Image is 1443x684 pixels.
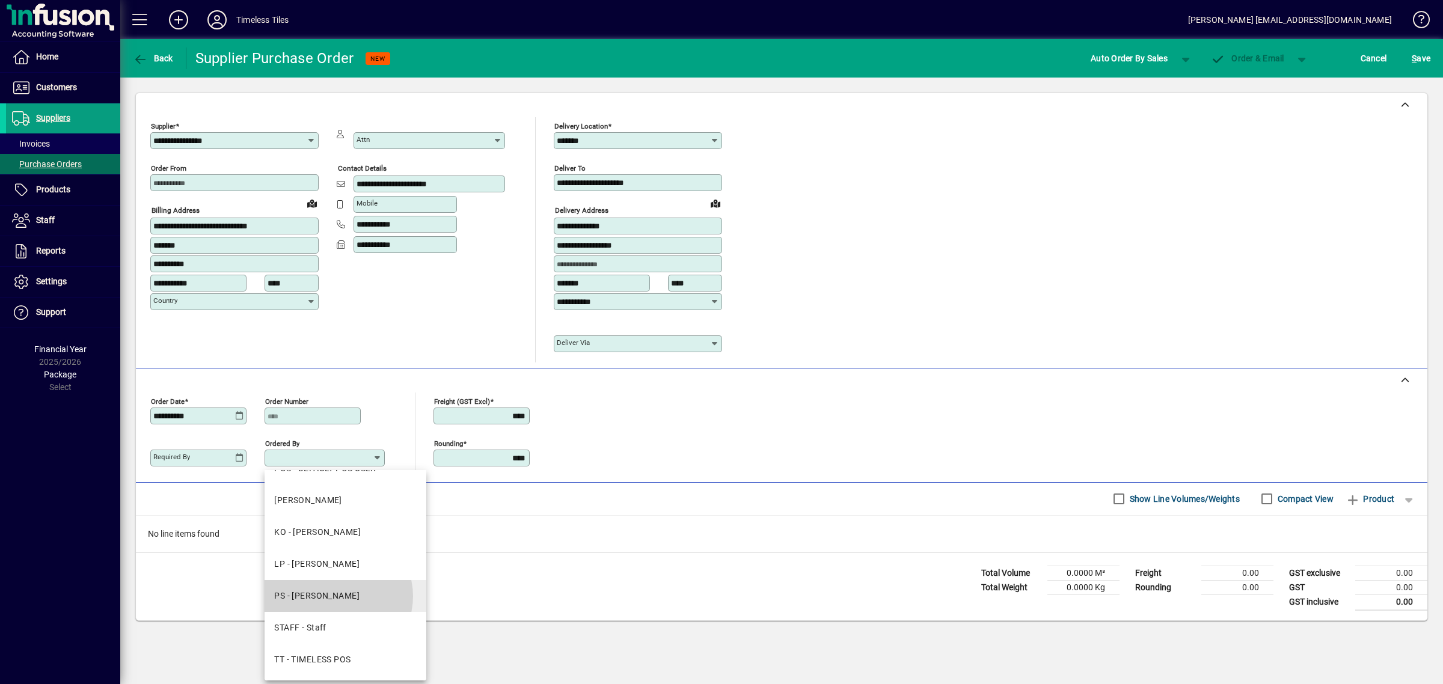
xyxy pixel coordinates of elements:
[195,49,354,68] div: Supplier Purchase Order
[159,9,198,31] button: Add
[12,159,82,169] span: Purchase Orders
[370,55,385,63] span: NEW
[265,516,426,548] mat-option: KO - KAREN O'NEILL
[1129,566,1201,580] td: Freight
[130,47,176,69] button: Back
[1283,580,1355,594] td: GST
[1355,566,1427,580] td: 0.00
[151,164,186,173] mat-label: Order from
[274,558,360,570] div: LP - [PERSON_NAME]
[274,590,360,602] div: PS - [PERSON_NAME]
[1047,580,1120,594] td: 0.0000 Kg
[1129,580,1201,594] td: Rounding
[1047,566,1120,580] td: 0.0000 M³
[6,73,120,103] a: Customers
[1211,53,1284,63] span: Order & Email
[265,548,426,580] mat-option: LP - LACHLAN PEARSON
[357,135,370,144] mat-label: Attn
[265,580,426,612] mat-option: PS - PETER SMYTH
[1201,580,1273,594] td: 0.00
[1358,47,1390,69] button: Cancel
[36,246,66,255] span: Reports
[136,516,1427,552] div: No line items found
[36,113,70,123] span: Suppliers
[36,185,70,194] span: Products
[1283,566,1355,580] td: GST exclusive
[557,338,590,347] mat-label: Deliver via
[1412,53,1417,63] span: S
[1361,49,1387,68] span: Cancel
[6,236,120,266] a: Reports
[1091,49,1168,68] span: Auto Order By Sales
[151,397,185,405] mat-label: Order date
[44,370,76,379] span: Package
[36,276,67,286] span: Settings
[357,199,378,207] mat-label: Mobile
[1188,10,1392,29] div: [PERSON_NAME] [EMAIL_ADDRESS][DOMAIN_NAME]
[1275,493,1334,505] label: Compact View
[1127,493,1240,505] label: Show Line Volumes/Weights
[36,52,58,61] span: Home
[6,267,120,297] a: Settings
[133,53,173,63] span: Back
[36,82,77,92] span: Customers
[265,612,426,644] mat-option: STAFF - Staff
[434,397,490,405] mat-label: Freight (GST excl)
[6,298,120,328] a: Support
[6,206,120,236] a: Staff
[151,122,176,130] mat-label: Supplier
[1201,566,1273,580] td: 0.00
[1412,49,1430,68] span: ave
[1355,580,1427,594] td: 0.00
[1283,594,1355,609] td: GST inclusive
[274,494,342,507] div: [PERSON_NAME]
[975,566,1047,580] td: Total Volume
[1346,489,1394,508] span: Product
[12,139,50,148] span: Invoices
[153,453,190,461] mat-label: Required by
[36,307,66,317] span: Support
[975,580,1047,594] td: Total Weight
[6,42,120,72] a: Home
[1340,488,1400,510] button: Product
[36,215,55,225] span: Staff
[274,526,361,539] div: KO - [PERSON_NAME]
[153,296,177,305] mat-label: Country
[6,154,120,174] a: Purchase Orders
[265,397,308,405] mat-label: Order number
[554,164,586,173] mat-label: Deliver To
[554,122,608,130] mat-label: Delivery Location
[34,344,87,354] span: Financial Year
[1205,47,1290,69] button: Order & Email
[274,621,326,634] div: STAFF - Staff
[236,10,289,29] div: Timeless Tiles
[274,653,351,666] div: TT - TIMELESS POS
[1409,47,1433,69] button: Save
[265,644,426,676] mat-option: TT - TIMELESS POS
[6,133,120,154] a: Invoices
[1085,47,1174,69] button: Auto Order By Sales
[706,194,725,213] a: View on map
[434,439,463,447] mat-label: Rounding
[120,47,186,69] app-page-header-button: Back
[265,484,426,516] mat-option: EJ - ELISE JOHNSTON
[265,439,299,447] mat-label: Ordered by
[198,9,236,31] button: Profile
[1355,594,1427,609] td: 0.00
[1404,2,1428,41] a: Knowledge Base
[302,194,322,213] a: View on map
[6,175,120,205] a: Products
